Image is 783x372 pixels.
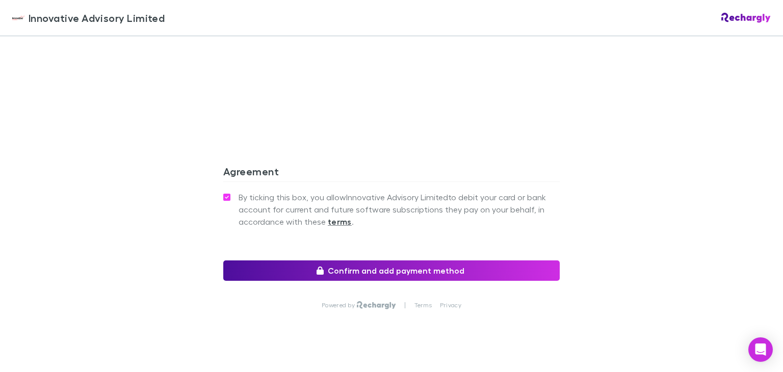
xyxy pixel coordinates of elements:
p: Powered by [322,301,357,309]
h3: Agreement [223,165,560,181]
img: Rechargly Logo [721,13,771,23]
a: Privacy [440,301,461,309]
div: Open Intercom Messenger [748,337,773,362]
strong: terms [328,217,352,227]
button: Confirm and add payment method [223,260,560,281]
img: Innovative Advisory Limited's Logo [12,12,24,24]
img: Rechargly Logo [357,301,396,309]
span: Innovative Advisory Limited [29,10,165,25]
a: Terms [414,301,432,309]
p: | [404,301,406,309]
span: By ticking this box, you allow Innovative Advisory Limited to debit your card or bank account for... [239,191,560,228]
